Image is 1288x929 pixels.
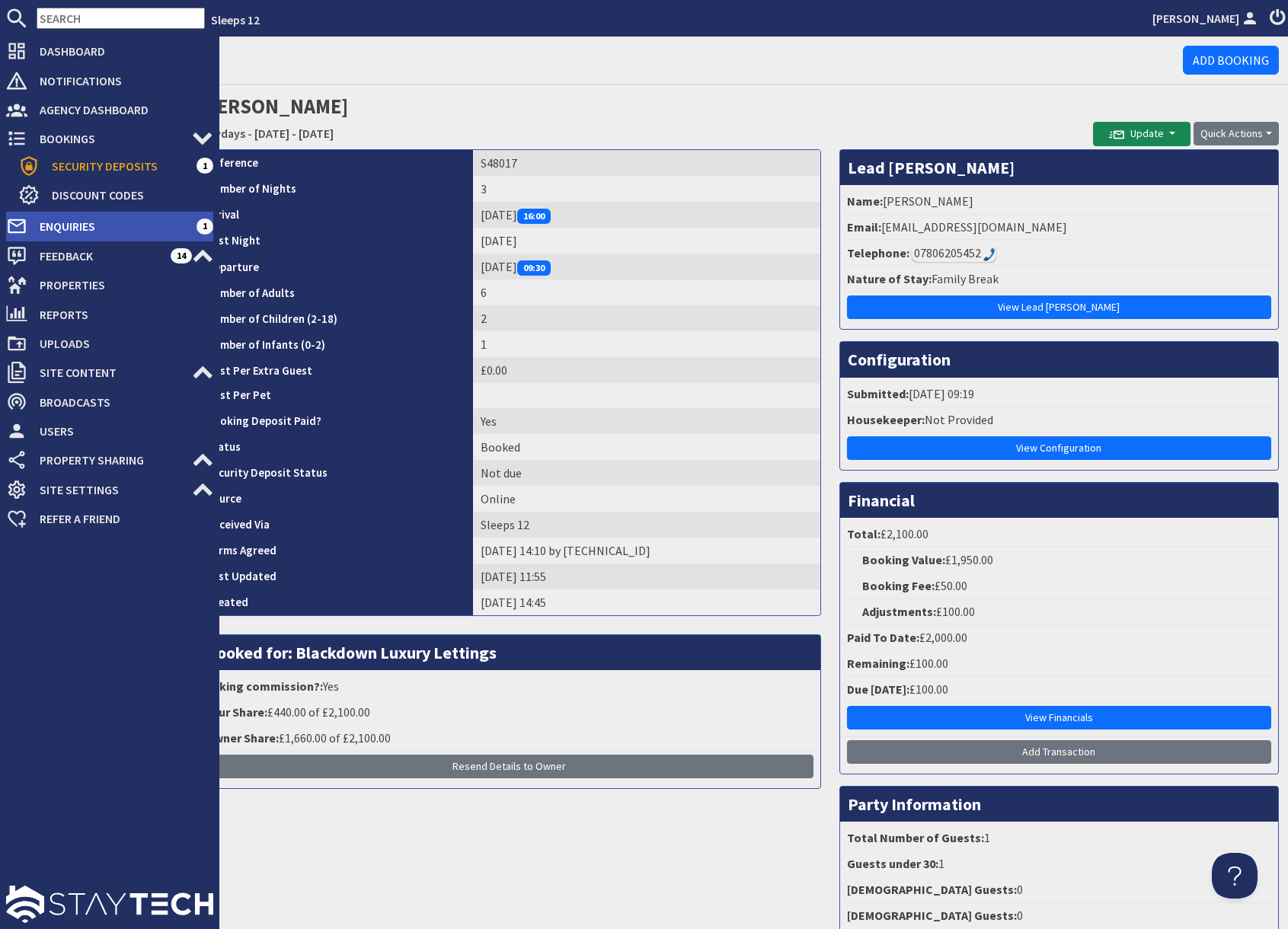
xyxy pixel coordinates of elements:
[473,331,820,357] td: 1
[248,126,252,141] span: -
[473,254,820,279] td: [DATE]
[847,412,925,427] strong: Housekeeper:
[847,630,919,645] strong: Paid To Date:
[847,830,984,845] strong: Total Number of Guests:
[199,434,473,460] th: Status
[6,39,213,63] a: Dashboard
[6,360,213,385] a: Site Content
[847,436,1271,460] a: View Configuration
[6,273,213,297] a: Properties
[473,408,820,434] td: Yes
[862,578,935,593] strong: Booking Fee:
[847,386,909,401] strong: Submitted:
[473,357,820,383] td: £0.00
[203,700,817,726] li: £440.00 of £2,100.00
[844,625,1274,651] li: £2,000.00
[27,390,213,414] span: Broadcasts
[1093,122,1191,146] button: Update
[199,228,473,254] th: Last Night
[27,39,213,63] span: Dashboard
[847,295,1271,319] a: View Lead [PERSON_NAME]
[206,678,323,694] strong: Taking commission?:
[27,273,213,297] span: Properties
[844,677,1274,703] li: £100.00
[199,635,820,670] h3: Booked for: Blackdown Luxury Lettings
[6,214,213,238] a: Enquiries 1
[517,209,551,224] span: 16:00
[847,245,909,260] strong: Telephone:
[254,126,334,141] a: [DATE] - [DATE]
[206,704,267,720] strong: Your Share:
[473,305,820,331] td: 2
[198,126,245,141] a: Hillydays
[847,706,1271,729] a: View Financials
[27,448,192,472] span: Property Sharing
[844,903,1274,927] li: 0
[6,97,213,122] a: Agency Dashboard
[18,183,213,207] a: Discount Codes
[171,248,192,263] span: 14
[1109,126,1164,140] span: Update
[199,150,473,176] th: Reference
[27,214,197,238] span: Enquiries
[473,563,820,589] td: [DATE] 11:55
[844,651,1274,677] li: £100.00
[199,538,473,563] th: Terms Agreed
[840,483,1278,518] h3: Financial
[27,477,192,502] span: Site Settings
[847,740,1271,764] a: Add Transaction
[473,150,820,176] td: S48017
[199,589,473,615] th: Created
[6,448,213,472] a: Property Sharing
[211,12,260,27] a: Sleeps 12
[473,538,820,563] td: [DATE] 14:10 by [TECHNICAL_ID]
[862,604,936,619] strong: Adjustments:
[276,545,289,557] i: Agreements were checked at the time of signing booking terms:<br>- I AGREE to take out appropriat...
[844,825,1274,851] li: 1
[198,91,1093,145] h2: [PERSON_NAME]
[40,154,197,178] span: Security Deposits
[844,522,1274,548] li: £2,100.00
[473,460,820,486] td: Not due
[844,215,1274,241] li: [EMAIL_ADDRESS][DOMAIN_NAME]
[1194,122,1279,145] button: Quick Actions
[27,360,192,385] span: Site Content
[6,419,213,443] a: Users
[1212,853,1258,899] iframe: Toggle Customer Support
[199,305,473,331] th: Number of Children (2-18)
[206,755,813,778] button: Resend Details to Owner
[37,8,205,29] input: SEARCH
[27,126,192,151] span: Bookings
[840,342,1278,377] h3: Configuration
[27,302,213,327] span: Reports
[847,882,1017,897] strong: [DEMOGRAPHIC_DATA] Guests:
[847,271,932,286] strong: Nature of Stay:
[199,383,473,408] th: Cost Per Pet
[847,908,1017,923] strong: [DEMOGRAPHIC_DATA] Guests:
[203,726,817,752] li: £1,660.00 of £2,100.00
[27,69,213,93] span: Notifications
[844,851,1274,877] li: 1
[473,228,820,254] td: [DATE]
[1183,46,1279,75] a: Add Booking
[199,512,473,538] th: Received Via
[844,599,1274,625] li: £100.00
[840,150,1278,185] h3: Lead [PERSON_NAME]
[199,279,473,305] th: Number of Adults
[6,126,213,151] a: Bookings
[27,419,213,443] span: Users
[844,267,1274,292] li: Family Break
[844,407,1274,433] li: Not Provided
[199,486,473,512] th: Source
[452,759,566,773] span: Resend Details to Owner
[912,244,996,262] div: Call: 07806205452
[473,486,820,512] td: Online
[844,548,1274,573] li: £1,950.00
[1152,9,1261,27] a: [PERSON_NAME]
[473,176,820,202] td: 3
[983,247,996,261] img: hfpfyWBK5wQHBAGPgDf9c6qAYOxxMAAAAASUVORK5CYII=
[27,97,213,122] span: Agency Dashboard
[199,331,473,357] th: Number of Infants (0-2)
[473,589,820,615] td: [DATE] 14:45
[6,331,213,356] a: Uploads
